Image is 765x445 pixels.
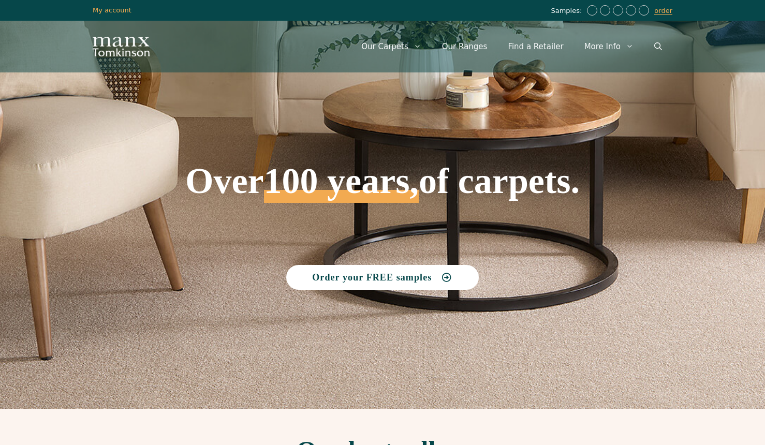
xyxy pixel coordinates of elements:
span: 100 years, [264,172,419,203]
span: Samples: [551,7,584,16]
span: Order your FREE samples [312,273,432,282]
img: Manx Tomkinson [93,37,150,56]
a: Find a Retailer [497,31,573,62]
a: Our Carpets [351,31,432,62]
a: Open Search Bar [644,31,672,62]
a: Order your FREE samples [286,265,479,290]
a: Our Ranges [432,31,498,62]
nav: Primary [351,31,672,62]
h1: Over of carpets. [93,88,672,203]
a: My account [93,6,131,14]
a: order [654,7,672,15]
a: More Info [574,31,644,62]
